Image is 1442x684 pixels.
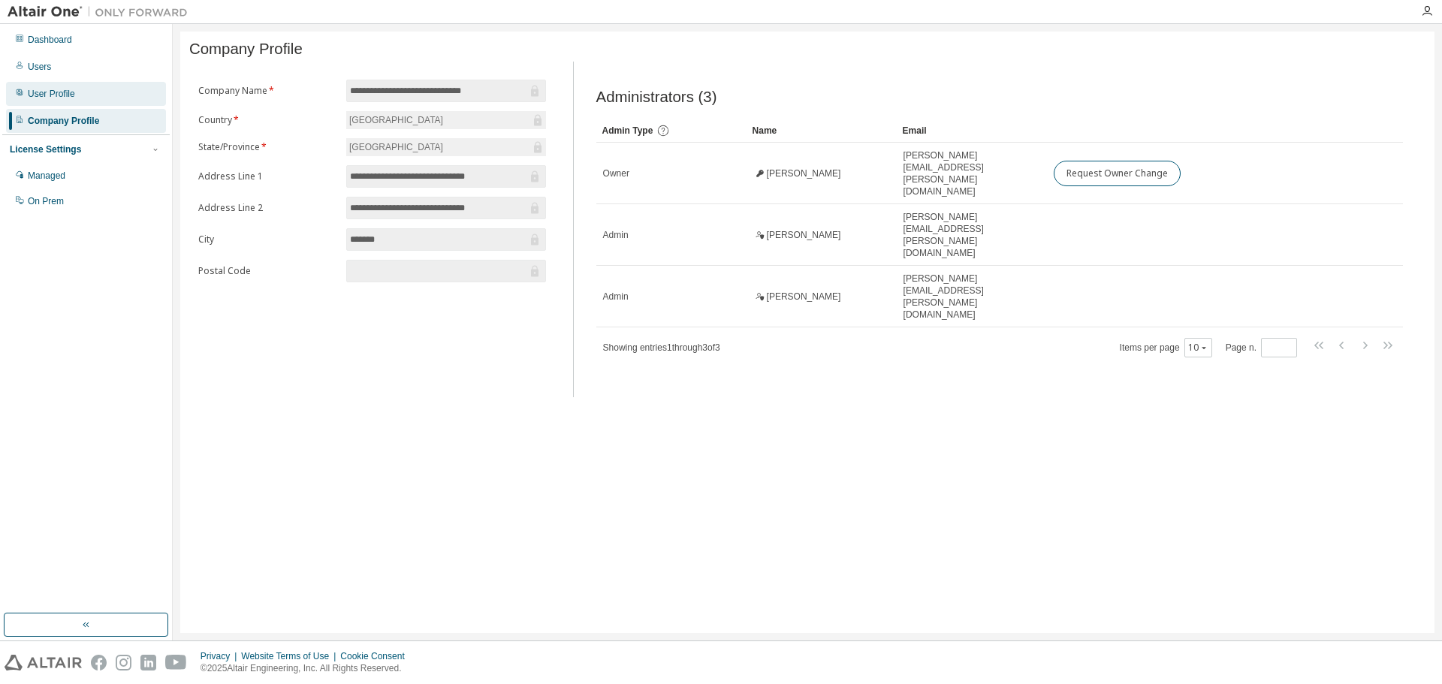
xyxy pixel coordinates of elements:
span: Showing entries 1 through 3 of 3 [603,342,720,353]
div: Cookie Consent [340,650,413,662]
div: Managed [28,170,65,182]
span: [PERSON_NAME] [767,291,841,303]
div: [GEOGRAPHIC_DATA] [346,138,546,156]
img: instagram.svg [116,655,131,670]
img: Altair One [8,5,195,20]
span: Items per page [1120,338,1212,357]
div: Name [753,119,891,143]
div: Users [28,61,51,73]
img: altair_logo.svg [5,655,82,670]
span: [PERSON_NAME][EMAIL_ADDRESS][PERSON_NAME][DOMAIN_NAME] [904,211,1040,259]
span: Admin Type [602,125,653,136]
div: Dashboard [28,34,72,46]
span: [PERSON_NAME][EMAIL_ADDRESS][PERSON_NAME][DOMAIN_NAME] [904,149,1040,197]
span: Company Profile [189,41,303,58]
label: Company Name [198,85,337,97]
span: [PERSON_NAME][EMAIL_ADDRESS][PERSON_NAME][DOMAIN_NAME] [904,273,1040,321]
div: Company Profile [28,115,99,127]
span: Owner [603,167,629,179]
button: 10 [1188,342,1208,354]
div: [GEOGRAPHIC_DATA] [347,139,445,155]
label: Address Line 1 [198,170,337,182]
div: Website Terms of Use [241,650,340,662]
span: Admin [603,291,629,303]
span: [PERSON_NAME] [767,229,841,241]
div: User Profile [28,88,75,100]
label: State/Province [198,141,337,153]
div: [GEOGRAPHIC_DATA] [347,112,445,128]
p: © 2025 Altair Engineering, Inc. All Rights Reserved. [201,662,414,675]
label: Address Line 2 [198,202,337,214]
label: Postal Code [198,265,337,277]
div: Privacy [201,650,241,662]
img: linkedin.svg [140,655,156,670]
span: [PERSON_NAME] [767,167,841,179]
span: Page n. [1226,338,1297,357]
div: [GEOGRAPHIC_DATA] [346,111,546,129]
div: Email [903,119,1041,143]
label: City [198,234,337,246]
label: Country [198,114,337,126]
div: On Prem [28,195,64,207]
span: Administrators (3) [596,89,717,106]
div: License Settings [10,143,81,155]
img: facebook.svg [91,655,107,670]
span: Admin [603,229,629,241]
button: Request Owner Change [1054,161,1181,186]
img: youtube.svg [165,655,187,670]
